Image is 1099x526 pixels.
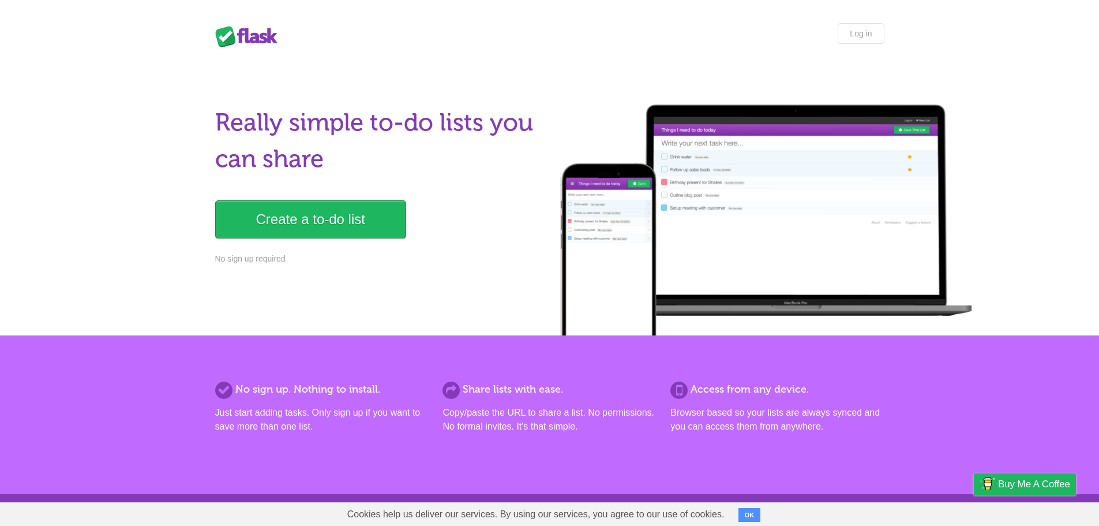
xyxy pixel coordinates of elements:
a: Log in [838,23,884,44]
h2: Share lists with ease. [442,382,656,397]
span: Cookies help us deliver our services. By using our services, you agree to our use of cookies. [336,503,736,526]
span: Buy me a coffee [998,474,1070,494]
a: Create a to-do list [215,200,406,238]
img: Buy me a coffee [980,474,995,494]
a: Buy me a coffee [974,473,1076,495]
p: No sign up required [215,253,543,265]
p: Copy/paste the URL to share a list. No permissions. No formal invites. It's that simple. [442,406,656,434]
h1: Really simple to-do lists you can share [215,105,543,177]
div: Flask Lists [215,26,284,47]
p: Browser based so your lists are always synced and you can access them from anywhere. [670,406,884,434]
h2: Access from any device. [670,382,884,397]
h2: No sign up. Nothing to install. [215,382,429,397]
p: Just start adding tasks. Only sign up if you want to save more than one list. [215,406,429,434]
button: OK [738,508,761,522]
